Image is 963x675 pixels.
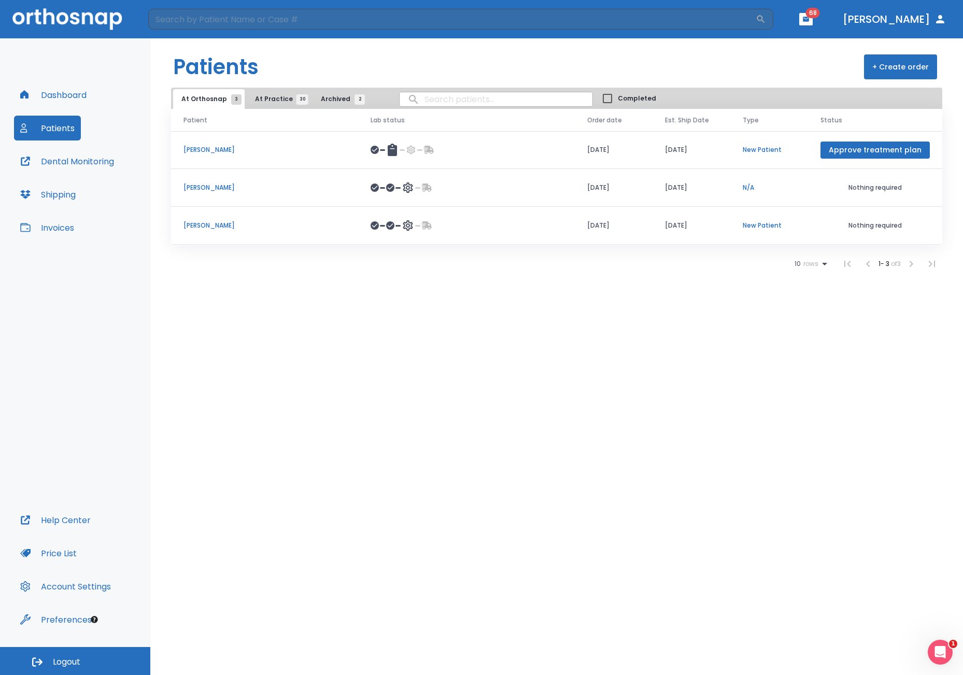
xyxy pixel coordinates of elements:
h1: Patients [173,51,259,82]
span: At Orthosnap [181,94,236,104]
p: New Patient [743,221,796,230]
p: [PERSON_NAME] [183,183,346,192]
button: Preferences [14,607,98,632]
span: Order date [587,116,622,125]
span: Type [743,116,759,125]
button: Help Center [14,508,97,532]
span: 1 [949,640,957,648]
button: Account Settings [14,574,117,599]
div: Tooltip anchor [90,615,99,624]
div: tabs [173,89,370,109]
td: [DATE] [653,131,730,169]
span: At Practice [255,94,302,104]
span: Logout [53,656,80,668]
span: rows [801,260,818,268]
button: Dashboard [14,82,93,107]
p: Nothing required [820,221,930,230]
span: Completed [618,94,656,103]
td: [DATE] [653,207,730,245]
span: 2 [355,94,365,105]
button: + Create order [864,54,937,79]
p: [PERSON_NAME] [183,221,346,230]
span: Patient [183,116,207,125]
span: 3 [231,94,242,105]
span: 68 [806,8,820,18]
p: New Patient [743,145,796,154]
td: [DATE] [575,131,653,169]
button: Price List [14,541,83,566]
td: [DATE] [653,169,730,207]
iframe: Intercom live chat [928,640,953,665]
button: Approve treatment plan [820,142,930,159]
span: Lab status [371,116,405,125]
span: Est. Ship Date [665,116,709,125]
span: 10 [795,260,801,268]
p: N/A [743,183,796,192]
span: Archived [321,94,360,104]
p: [PERSON_NAME] [183,145,346,154]
input: Search by Patient Name or Case # [148,9,756,30]
button: Shipping [14,182,82,207]
button: Dental Monitoring [14,149,120,174]
td: [DATE] [575,207,653,245]
span: Status [820,116,842,125]
span: 1 - 3 [879,259,891,268]
span: of 3 [891,259,901,268]
td: [DATE] [575,169,653,207]
img: Orthosnap [12,8,122,30]
button: [PERSON_NAME] [839,10,951,29]
input: search [400,89,592,109]
span: 30 [296,94,308,105]
button: Invoices [14,215,80,240]
p: Nothing required [820,183,930,192]
button: Patients [14,116,81,140]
